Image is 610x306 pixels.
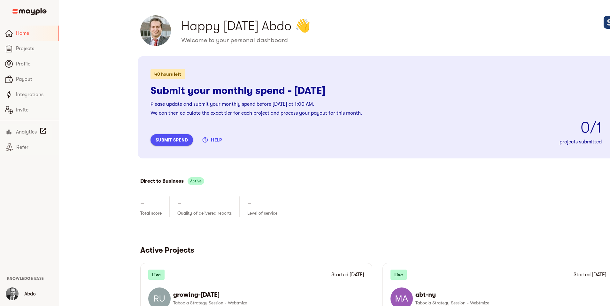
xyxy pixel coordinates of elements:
button: User Menu [2,284,22,304]
div: This program is active. You will be assigned new clients. [188,177,204,185]
img: Abdo Mazloum [140,15,171,46]
p: Live [390,270,407,280]
span: Integrations [16,91,54,98]
p: Level of service [247,209,277,217]
img: MS4pvCgsR9qnNP9AXkiy [6,287,19,300]
h2: 0 / 1 [376,118,602,138]
a: help [201,137,225,142]
h4: - [247,196,251,209]
h6: Please update and submit your monthly spend before [DATE] at 1:00 AM. We can then calculate the e... [151,100,602,118]
h3: Happy [DATE] Abdo 👋 [181,17,529,35]
p: Started [DATE] [331,271,364,279]
p: Started [DATE] [574,271,606,279]
h6: Welcome to your personal dashboard [181,36,529,44]
span: Refer [16,143,54,151]
h4: - [177,196,181,209]
span: help [203,136,222,144]
h6: growing-[DATE] [173,291,359,299]
span: Home [16,29,53,37]
p: Total score [140,209,162,217]
h4: Submit your monthly spend - [DATE] [151,84,602,97]
p: Quality of delivered reports [177,209,232,217]
span: Active [188,177,204,185]
img: Main logo [12,8,47,15]
button: Direct to Business [140,177,184,186]
p: projects submitted [376,138,602,146]
button: help [201,134,225,146]
span: Payout [16,75,54,83]
a: Knowledge Base [7,276,44,281]
span: submit spend [156,136,188,144]
p: Abdo [24,290,36,298]
p: 40 hours left [151,69,185,79]
span: Projects [16,45,54,52]
h4: - [140,196,144,209]
span: Knowledge Base [7,276,44,281]
button: submit spend [151,134,193,146]
span: Invite [16,106,54,114]
h6: abt-ny [415,291,601,299]
p: Live [148,270,165,280]
span: Profile [16,60,54,68]
span: Analytics [16,128,37,136]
